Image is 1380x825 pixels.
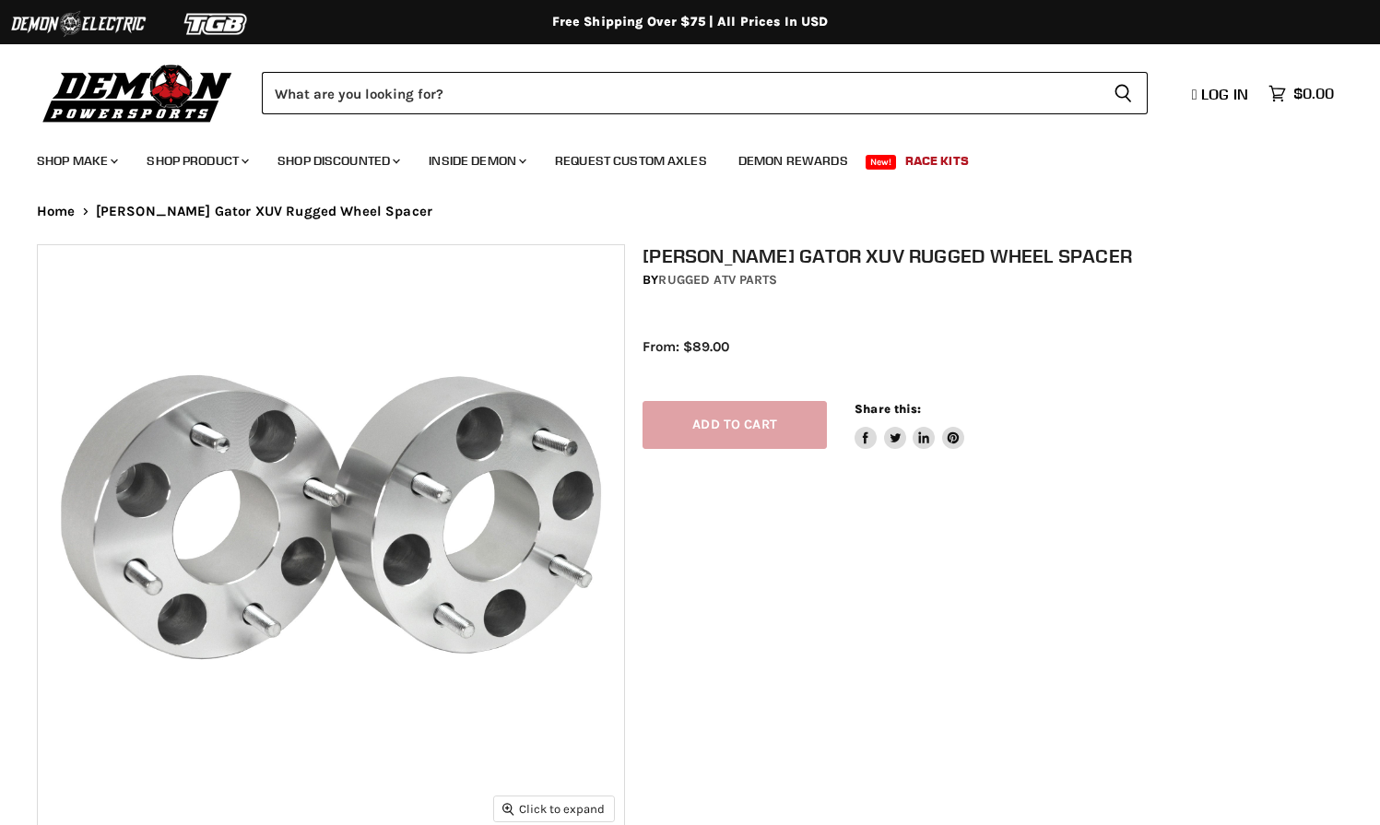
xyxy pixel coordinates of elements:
h1: [PERSON_NAME] Gator XUV Rugged Wheel Spacer [643,244,1361,267]
img: Demon Powersports [37,60,239,125]
a: Shop Make [23,142,129,180]
img: Demon Electric Logo 2 [9,6,147,41]
a: Request Custom Axles [541,142,721,180]
form: Product [262,72,1148,114]
a: Demon Rewards [725,142,862,180]
input: Search [262,72,1099,114]
span: $0.00 [1293,85,1334,102]
span: Share this: [855,402,921,416]
a: Shop Discounted [264,142,411,180]
a: $0.00 [1259,80,1343,107]
button: Click to expand [494,796,614,821]
a: Inside Demon [415,142,537,180]
a: Race Kits [891,142,983,180]
a: Rugged ATV Parts [658,272,777,288]
button: Search [1099,72,1148,114]
a: Home [37,204,76,219]
ul: Main menu [23,135,1329,180]
span: New! [866,155,897,170]
span: [PERSON_NAME] Gator XUV Rugged Wheel Spacer [96,204,432,219]
a: Shop Product [133,142,260,180]
img: TGB Logo 2 [147,6,286,41]
aside: Share this: [855,401,964,450]
a: Log in [1184,86,1259,102]
span: Click to expand [502,802,605,816]
div: by [643,270,1361,290]
span: From: $89.00 [643,338,729,355]
span: Log in [1201,85,1248,103]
